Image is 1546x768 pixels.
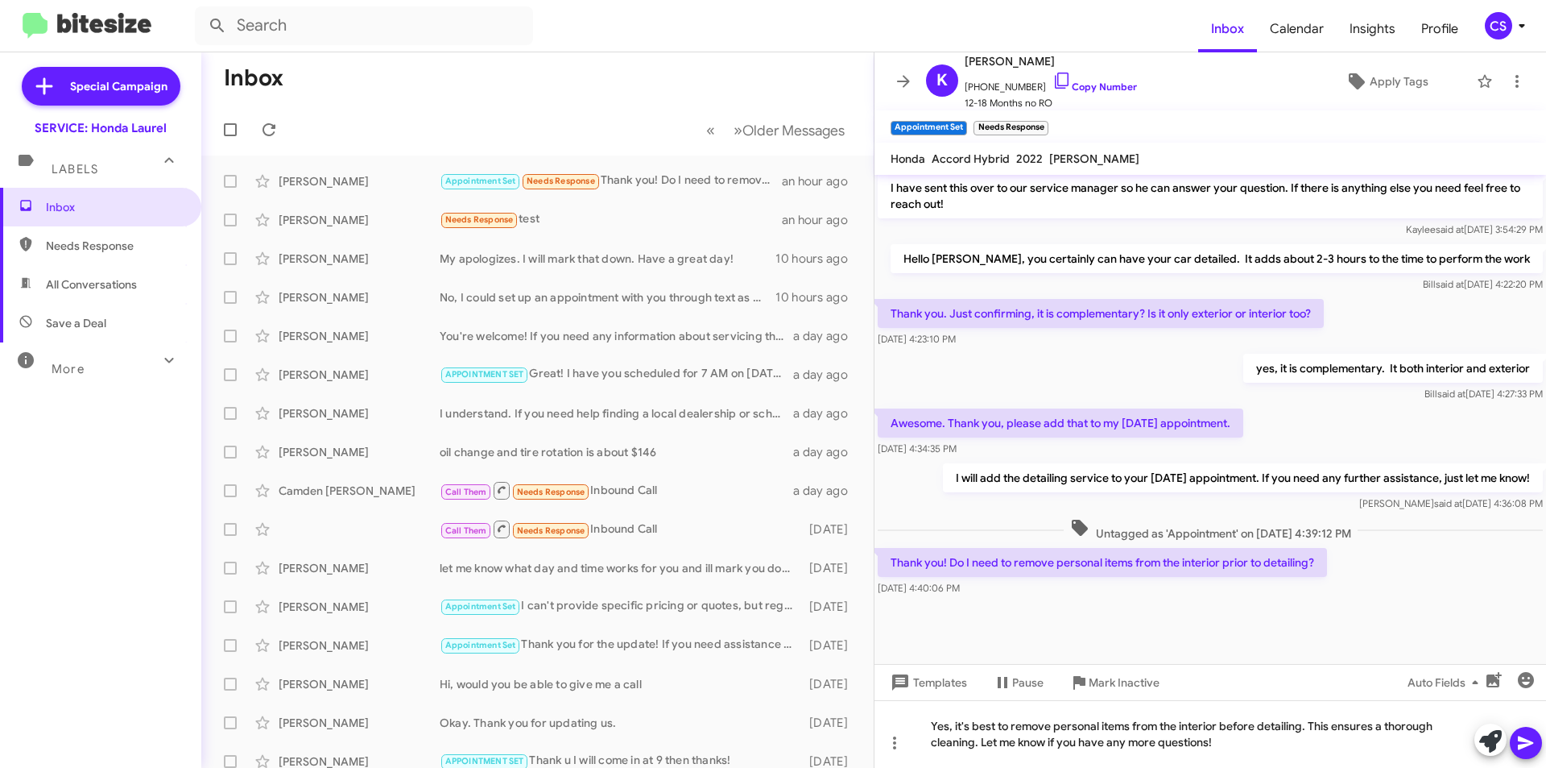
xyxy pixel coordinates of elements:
[793,367,861,383] div: a day ago
[891,152,925,166] span: Honda
[440,676,801,692] div: Hi, would you be able to give me a call
[697,114,854,147] nav: Page navigation example
[445,214,514,225] span: Needs Response
[279,289,440,305] div: [PERSON_NAME]
[782,212,861,228] div: an hour ago
[440,715,801,731] div: Okay. Thank you for updating us.
[943,463,1543,492] p: I will add the detailing service to your [DATE] appointment. If you need any further assistance, ...
[801,637,861,654] div: [DATE]
[440,597,801,616] div: I can't provide specific pricing or quotes, but regular maintenance typically includes oil change...
[1408,668,1485,697] span: Auto Fields
[517,487,585,497] span: Needs Response
[1434,497,1462,509] span: said at
[52,362,85,376] span: More
[279,251,440,267] div: [PERSON_NAME]
[1052,81,1137,93] a: Copy Number
[965,71,1137,95] span: [PHONE_NUMBER]
[874,700,1546,768] div: Yes, it's best to remove personal items from the interior before detailing. This ensures a thorou...
[46,276,137,293] span: All Conversations
[1337,6,1408,52] a: Insights
[1012,668,1044,697] span: Pause
[742,122,845,139] span: Older Messages
[279,328,440,344] div: [PERSON_NAME]
[891,244,1543,273] p: Hello [PERSON_NAME], you certainly can have your car detailed. It adds about 2-3 hours to the tim...
[801,599,861,615] div: [DATE]
[440,172,782,190] div: Thank you! Do I need to remove personal items from the interior prior to detailing?
[878,548,1327,577] p: Thank you! Do I need to remove personal items from the interior prior to detailing?
[279,676,440,692] div: [PERSON_NAME]
[1408,6,1471,52] a: Profile
[782,173,861,189] div: an hour ago
[1406,223,1543,235] span: Kaylee [DATE] 3:54:29 PM
[279,715,440,731] div: [PERSON_NAME]
[1049,152,1139,166] span: [PERSON_NAME]
[734,120,742,140] span: »
[697,114,725,147] button: Previous
[965,95,1137,111] span: 12-18 Months no RO
[440,405,793,421] div: I understand. If you need help finding a local dealership or scheduling service elsewhere, let me...
[440,480,793,500] div: Inbound Call
[1436,278,1464,290] span: said at
[878,333,956,345] span: [DATE] 4:23:10 PM
[1089,668,1159,697] span: Mark Inactive
[1395,668,1498,697] button: Auto Fields
[46,238,183,254] span: Needs Response
[1243,354,1543,383] p: yes, it is complementary. It both interior and exterior
[22,67,180,106] a: Special Campaign
[440,289,775,305] div: No, I could set up an appointment with you through text as well.
[1471,12,1528,39] button: CS
[70,78,167,94] span: Special Campaign
[1257,6,1337,52] span: Calendar
[1423,278,1543,290] span: Bill [DATE] 4:22:20 PM
[445,525,487,536] span: Call Them
[279,212,440,228] div: [PERSON_NAME]
[445,640,516,650] span: Appointment Set
[793,444,861,460] div: a day ago
[936,68,948,93] span: K
[1016,152,1043,166] span: 2022
[517,525,585,536] span: Needs Response
[1198,6,1257,52] a: Inbox
[1064,518,1358,542] span: Untagged as 'Appointment' on [DATE] 4:39:12 PM
[445,176,516,186] span: Appointment Set
[445,487,487,497] span: Call Them
[440,519,801,539] div: Inbound Call
[279,405,440,421] div: [PERSON_NAME]
[440,444,793,460] div: oil change and tire rotation is about $146
[724,114,854,147] button: Next
[874,668,980,697] button: Templates
[46,315,106,331] span: Save a Deal
[46,199,183,215] span: Inbox
[440,365,793,384] div: Great! I have you scheduled for 7 AM on [DATE]. If you need to make any changes, just let me know!
[527,176,595,186] span: Needs Response
[878,442,957,455] span: [DATE] 4:34:35 PM
[706,120,715,140] span: «
[279,560,440,576] div: [PERSON_NAME]
[1056,668,1172,697] button: Mark Inactive
[1424,388,1543,400] span: Bill [DATE] 4:27:33 PM
[440,210,782,229] div: test
[980,668,1056,697] button: Pause
[445,601,516,612] span: Appointment Set
[891,121,967,135] small: Appointment Set
[1370,67,1428,96] span: Apply Tags
[801,521,861,538] div: [DATE]
[932,152,1010,166] span: Accord Hybrid
[1436,223,1464,235] span: said at
[793,483,861,499] div: a day ago
[1359,497,1543,509] span: [PERSON_NAME] [DATE] 4:36:08 PM
[52,162,98,176] span: Labels
[279,173,440,189] div: [PERSON_NAME]
[887,668,967,697] span: Templates
[35,120,167,136] div: SERVICE: Honda Laurel
[973,121,1048,135] small: Needs Response
[1437,388,1465,400] span: said at
[440,636,801,654] div: Thank you for the update! If you need assistance in the future, feel free to reach out. Have a gr...
[801,715,861,731] div: [DATE]
[279,483,440,499] div: Camden [PERSON_NAME]
[440,560,801,576] div: let me know what day and time works for you and ill mark you down.
[445,756,524,766] span: APPOINTMENT SET
[775,289,861,305] div: 10 hours ago
[279,637,440,654] div: [PERSON_NAME]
